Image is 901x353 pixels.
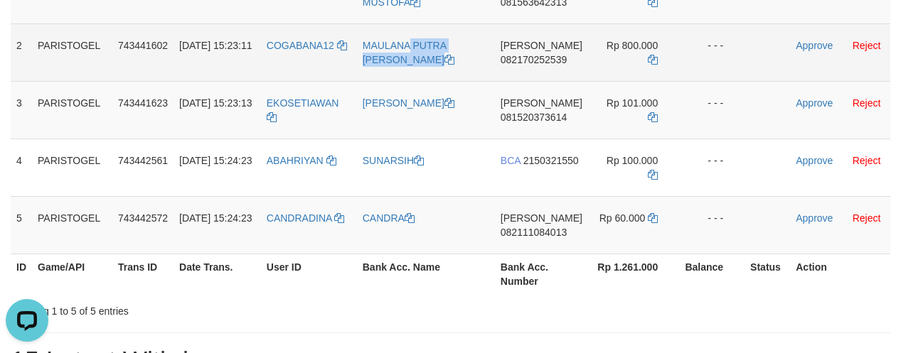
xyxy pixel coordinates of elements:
[11,23,32,81] td: 2
[501,112,567,123] span: Copy 081520373614 to clipboard
[11,196,32,254] td: 5
[679,139,745,196] td: - - -
[11,81,32,139] td: 3
[796,40,833,51] a: Approve
[32,139,112,196] td: PARISTOGEL
[853,212,881,224] a: Reject
[267,212,345,224] a: CANDRADINA
[179,40,252,51] span: [DATE] 15:23:11
[11,298,365,318] div: Showing 1 to 5 of 5 entries
[179,97,252,109] span: [DATE] 15:23:13
[790,254,890,294] th: Action
[679,23,745,81] td: - - -
[853,40,881,51] a: Reject
[267,97,339,109] span: EKOSETIAWAN
[32,23,112,81] td: PARISTOGEL
[6,6,48,48] button: Open LiveChat chat widget
[523,155,579,166] span: Copy 2150321550 to clipboard
[796,155,833,166] a: Approve
[32,81,112,139] td: PARISTOGEL
[648,112,658,123] a: Copy 101000 to clipboard
[261,254,357,294] th: User ID
[363,155,424,166] a: SUNARSIH
[648,54,658,65] a: Copy 800000 to clipboard
[501,97,582,109] span: [PERSON_NAME]
[679,254,745,294] th: Balance
[118,40,168,51] span: 743441602
[118,155,168,166] span: 743442561
[179,155,252,166] span: [DATE] 15:24:23
[363,97,454,109] a: [PERSON_NAME]
[853,97,881,109] a: Reject
[267,212,332,224] span: CANDRADINA
[267,40,334,51] span: COGABANA12
[112,254,174,294] th: Trans ID
[745,254,790,294] th: Status
[607,97,658,109] span: Rp 101.000
[648,169,658,180] a: Copy 100000 to clipboard
[357,254,495,294] th: Bank Acc. Name
[796,212,833,224] a: Approve
[607,155,658,166] span: Rp 100.000
[363,40,454,65] a: MAULANA PUTRA [PERSON_NAME]
[267,40,347,51] a: COGABANA12
[267,155,324,166] span: ABAHRIYAN
[501,155,521,166] span: BCA
[679,81,745,139] td: - - -
[607,40,658,51] span: Rp 800.000
[501,212,582,224] span: [PERSON_NAME]
[501,54,567,65] span: Copy 082170252539 to clipboard
[174,254,261,294] th: Date Trans.
[501,227,567,238] span: Copy 082111084013 to clipboard
[599,212,646,224] span: Rp 60.000
[11,139,32,196] td: 4
[118,97,168,109] span: 743441623
[501,40,582,51] span: [PERSON_NAME]
[11,254,32,294] th: ID
[796,97,833,109] a: Approve
[179,212,252,224] span: [DATE] 15:24:23
[679,196,745,254] td: - - -
[648,212,658,224] a: Copy 60000 to clipboard
[588,254,679,294] th: Rp 1.261.000
[32,196,112,254] td: PARISTOGEL
[32,254,112,294] th: Game/API
[495,254,588,294] th: Bank Acc. Number
[118,212,168,224] span: 743442572
[267,97,339,123] a: EKOSETIAWAN
[853,155,881,166] a: Reject
[267,155,336,166] a: ABAHRIYAN
[363,212,415,224] a: CANDRA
